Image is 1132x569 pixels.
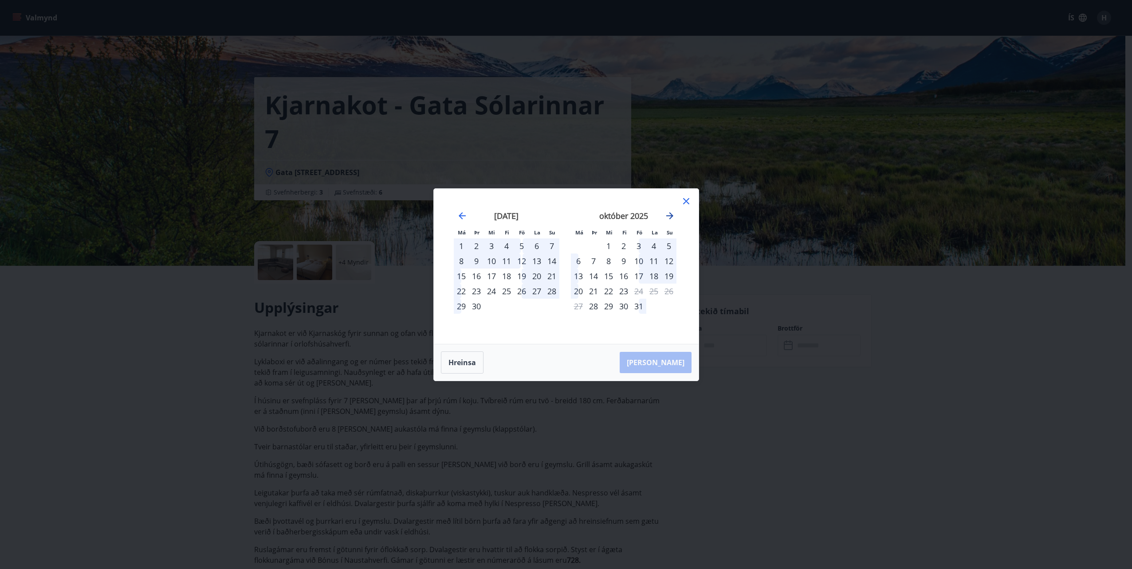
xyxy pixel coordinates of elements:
[646,269,661,284] div: 18
[631,238,646,253] div: 3
[646,284,661,299] td: Not available. laugardagur, 25. október 2025
[514,238,529,253] td: Choose föstudagur, 5. september 2025 as your check-in date. It’s available.
[571,284,586,299] td: Choose mánudagur, 20. október 2025 as your check-in date. It’s available.
[484,238,499,253] div: 3
[586,269,601,284] div: 14
[616,238,631,253] div: 2
[499,269,514,284] td: Choose fimmtudagur, 18. september 2025 as your check-in date. It’s available.
[586,284,601,299] div: 21
[616,299,631,314] div: 30
[631,253,646,269] td: Choose föstudagur, 10. október 2025 as your check-in date. It’s available.
[529,284,544,299] td: Choose laugardagur, 27. september 2025 as your check-in date. It’s available.
[484,269,499,284] div: 17
[469,253,484,269] div: 9
[616,238,631,253] td: Choose fimmtudagur, 2. október 2025 as your check-in date. It’s available.
[622,229,627,236] small: Fi
[457,210,468,221] div: Move backward to switch to the previous month.
[616,284,631,299] div: 23
[606,229,613,236] small: Mi
[454,253,469,269] td: Choose mánudagur, 8. september 2025 as your check-in date. It’s available.
[661,238,676,253] div: 5
[616,299,631,314] td: Choose fimmtudagur, 30. október 2025 as your check-in date. It’s available.
[571,269,586,284] td: Choose mánudagur, 13. október 2025 as your check-in date. It’s available.
[667,229,673,236] small: Su
[586,253,601,269] div: 7
[544,284,559,299] div: 28
[586,253,601,269] td: Choose þriðjudagur, 7. október 2025 as your check-in date. It’s available.
[646,238,661,253] div: 4
[454,299,469,314] td: Choose mánudagur, 29. september 2025 as your check-in date. It’s available.
[646,253,661,269] td: Choose laugardagur, 11. október 2025 as your check-in date. It’s available.
[601,299,616,314] td: Choose miðvikudagur, 29. október 2025 as your check-in date. It’s available.
[544,238,559,253] div: 7
[499,253,514,269] div: 11
[499,284,514,299] div: 25
[514,269,529,284] div: 19
[616,253,631,269] div: 9
[529,238,544,253] div: 6
[514,253,529,269] td: Choose föstudagur, 12. september 2025 as your check-in date. It’s available.
[499,238,514,253] div: 4
[514,253,529,269] div: 12
[601,253,616,269] div: 8
[519,229,525,236] small: Fö
[599,210,648,221] strong: október 2025
[499,284,514,299] td: Choose fimmtudagur, 25. september 2025 as your check-in date. It’s available.
[544,253,559,269] div: 14
[454,299,469,314] div: 29
[544,269,559,284] td: Choose sunnudagur, 21. september 2025 as your check-in date. It’s available.
[571,284,586,299] div: 20
[484,284,499,299] div: 24
[601,253,616,269] td: Choose miðvikudagur, 8. október 2025 as your check-in date. It’s available.
[601,284,616,299] td: Choose miðvikudagur, 22. október 2025 as your check-in date. It’s available.
[454,269,469,284] td: Choose mánudagur, 15. september 2025 as your check-in date. It’s available.
[458,229,466,236] small: Má
[661,284,676,299] td: Not available. sunnudagur, 26. október 2025
[661,269,676,284] td: Choose sunnudagur, 19. október 2025 as your check-in date. It’s available.
[514,269,529,284] td: Choose föstudagur, 19. september 2025 as your check-in date. It’s available.
[454,284,469,299] div: 22
[444,199,688,333] div: Calendar
[571,253,586,269] td: Choose mánudagur, 6. október 2025 as your check-in date. It’s available.
[469,284,484,299] td: Choose þriðjudagur, 23. september 2025 as your check-in date. It’s available.
[529,253,544,269] div: 13
[484,238,499,253] td: Choose miðvikudagur, 3. september 2025 as your check-in date. It’s available.
[631,269,646,284] td: Choose föstudagur, 17. október 2025 as your check-in date. It’s available.
[646,238,661,253] td: Choose laugardagur, 4. október 2025 as your check-in date. It’s available.
[499,253,514,269] td: Choose fimmtudagur, 11. september 2025 as your check-in date. It’s available.
[454,269,469,284] div: 15
[494,210,519,221] strong: [DATE]
[592,229,597,236] small: Þr
[469,269,484,284] td: Choose þriðjudagur, 16. september 2025 as your check-in date. It’s available.
[484,253,499,269] td: Choose miðvikudagur, 10. september 2025 as your check-in date. It’s available.
[571,253,586,269] div: 6
[646,253,661,269] div: 11
[469,269,484,284] div: 16
[529,269,544,284] div: 20
[469,253,484,269] td: Choose þriðjudagur, 9. september 2025 as your check-in date. It’s available.
[601,269,616,284] div: 15
[601,238,616,253] div: 1
[529,269,544,284] td: Choose laugardagur, 20. september 2025 as your check-in date. It’s available.
[631,284,646,299] td: Not available. föstudagur, 24. október 2025
[514,284,529,299] div: 26
[441,351,483,374] button: Hreinsa
[454,284,469,299] td: Choose mánudagur, 22. september 2025 as your check-in date. It’s available.
[586,299,601,314] td: Choose þriðjudagur, 28. október 2025 as your check-in date. It’s available.
[534,229,540,236] small: La
[586,269,601,284] td: Choose þriðjudagur, 14. október 2025 as your check-in date. It’s available.
[469,299,484,314] td: Choose þriðjudagur, 30. september 2025 as your check-in date. It’s available.
[544,284,559,299] td: Choose sunnudagur, 28. september 2025 as your check-in date. It’s available.
[661,253,676,269] td: Choose sunnudagur, 12. október 2025 as your check-in date. It’s available.
[529,284,544,299] div: 27
[664,210,675,221] div: Move forward to switch to the next month.
[637,229,642,236] small: Fö
[544,253,559,269] td: Choose sunnudagur, 14. september 2025 as your check-in date. It’s available.
[484,253,499,269] div: 10
[488,229,495,236] small: Mi
[544,238,559,253] td: Choose sunnudagur, 7. september 2025 as your check-in date. It’s available.
[601,284,616,299] div: 22
[575,229,583,236] small: Má
[616,284,631,299] td: Choose fimmtudagur, 23. október 2025 as your check-in date. It’s available.
[631,253,646,269] div: 10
